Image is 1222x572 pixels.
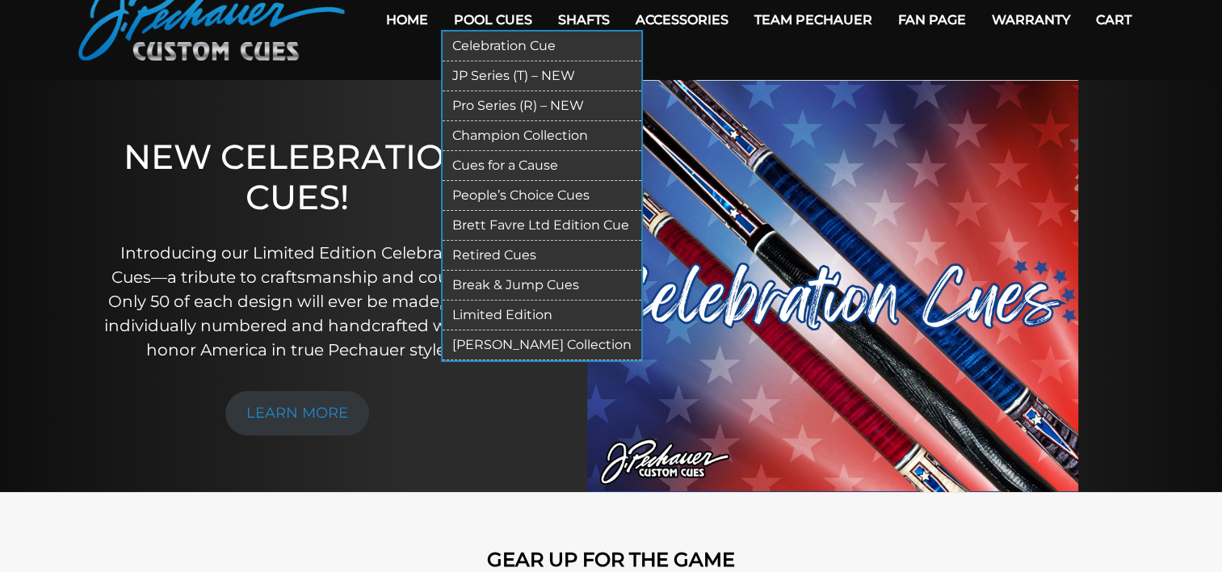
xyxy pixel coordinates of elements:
[443,330,641,360] a: [PERSON_NAME] Collection
[443,181,641,211] a: People’s Choice Cues
[443,241,641,271] a: Retired Cues
[99,241,495,362] p: Introducing our Limited Edition Celebration Cues—a tribute to craftsmanship and country. Only 50 ...
[443,61,641,91] a: JP Series (T) – NEW
[99,137,495,218] h1: NEW CELEBRATION CUES!
[443,32,641,61] a: Celebration Cue
[487,548,735,571] strong: GEAR UP FOR THE GAME
[443,271,641,301] a: Break & Jump Cues
[443,301,641,330] a: Limited Edition
[443,211,641,241] a: Brett Favre Ltd Edition Cue
[443,91,641,121] a: Pro Series (R) – NEW
[225,391,369,435] a: LEARN MORE
[443,121,641,151] a: Champion Collection
[443,151,641,181] a: Cues for a Cause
